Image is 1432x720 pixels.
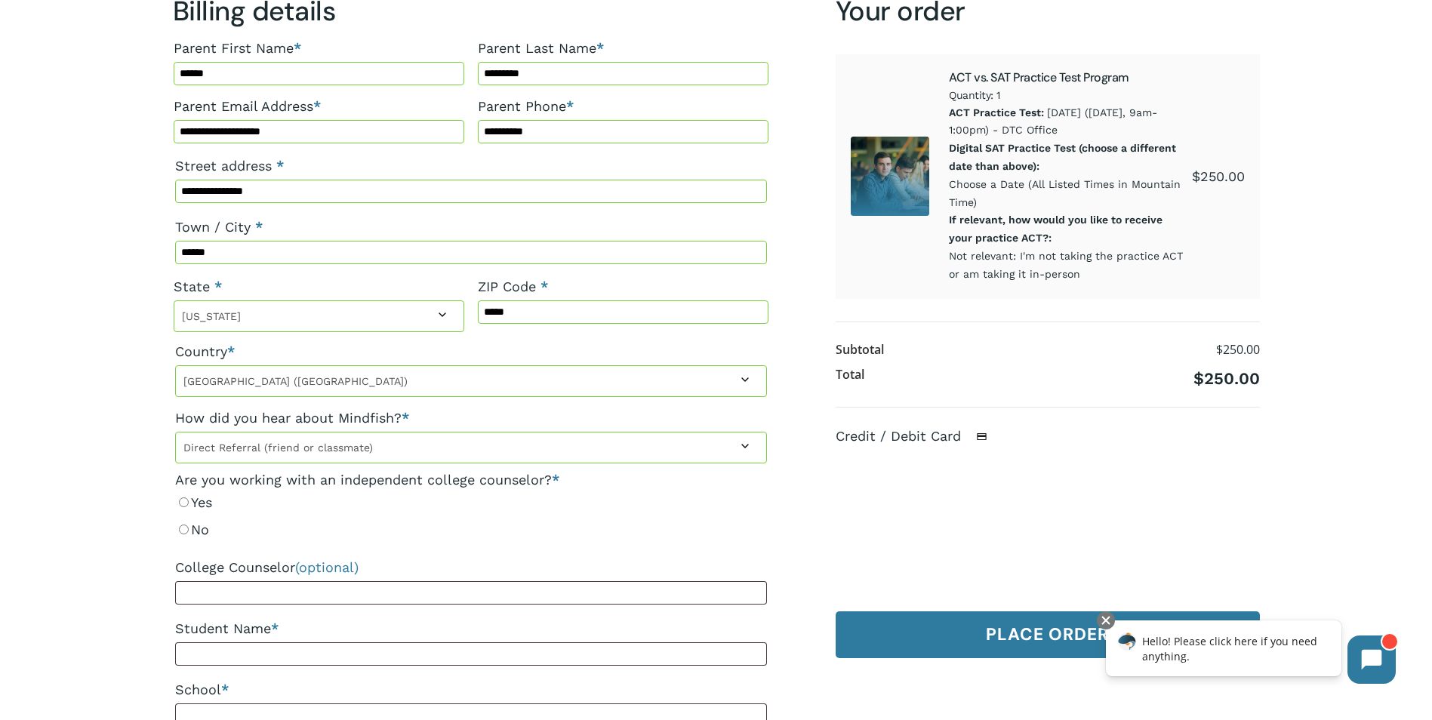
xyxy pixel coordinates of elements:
[276,158,284,174] abbr: required
[1090,608,1411,699] iframe: Chatbot
[949,86,1191,104] span: Quantity: 1
[174,305,463,328] span: Colorado
[949,69,1129,85] a: ACT vs. SAT Practice Test Program
[836,362,864,392] th: Total
[552,472,559,488] abbr: required
[968,428,996,446] img: Credit / Debit Card
[836,337,884,363] th: Subtotal
[846,460,1243,586] iframe: Secure payment input frame
[949,211,1191,283] p: Not relevant: I'm not taking the practice ACT or am taking it in-person
[214,278,222,294] abbr: required
[175,365,767,397] span: Country
[949,140,1188,176] dt: Digital SAT Practice Test (choose a different date than above):
[175,405,767,432] label: How did you hear about Mindfish?
[175,516,767,543] label: No
[174,93,464,120] label: Parent Email Address
[851,137,929,215] img: ACT SAT Pactice Test 1
[540,278,548,294] abbr: required
[175,489,767,516] label: Yes
[1216,341,1223,358] span: $
[255,219,263,235] abbr: required
[478,273,768,300] label: ZIP Code
[1192,168,1245,184] bdi: 250.00
[949,211,1188,248] dt: If relevant, how would you like to receive your practice ACT?:
[175,676,767,703] label: School
[179,497,189,507] input: Yes
[174,35,464,62] label: Parent First Name
[176,370,766,392] span: United States (US)
[175,554,767,581] label: College Counselor
[175,214,767,241] label: Town / City
[836,428,1003,444] label: Credit / Debit Card
[478,93,768,120] label: Parent Phone
[1216,341,1260,358] bdi: 250.00
[174,273,464,300] label: State
[949,104,1044,122] dt: ACT Practice Test:
[1193,369,1204,388] span: $
[175,471,559,489] legend: Are you working with an independent college counselor?
[836,611,1260,658] button: Place order
[1192,168,1200,184] span: $
[949,104,1191,140] p: [DATE] ([DATE], 9am-1:00pm) - DTC Office
[949,140,1191,211] p: Choose a Date (All Listed Times in Mountain Time)
[175,152,767,180] label: Street address
[174,300,464,332] span: State
[295,559,359,575] span: (optional)
[478,35,768,62] label: Parent Last Name
[175,338,767,365] label: Country
[175,432,767,463] span: Direct Referral (friend or classmate)
[176,436,766,459] span: Direct Referral (friend or classmate)
[179,525,189,534] input: No
[175,615,767,642] label: Student Name
[1193,369,1260,388] bdi: 250.00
